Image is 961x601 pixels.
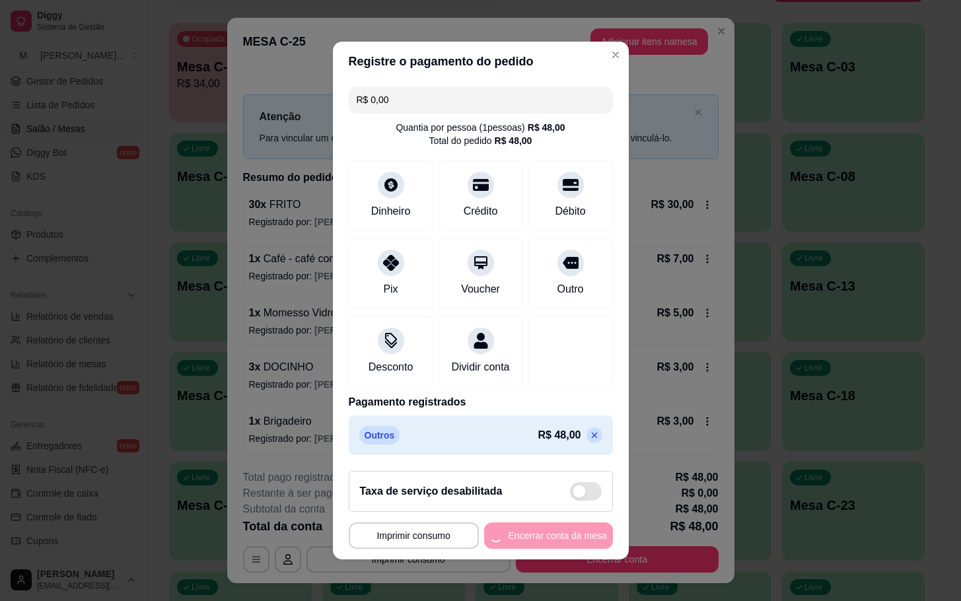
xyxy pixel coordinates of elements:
p: Outros [359,426,400,444]
div: Dinheiro [371,203,411,219]
div: Outro [557,281,583,297]
div: Crédito [464,203,498,219]
div: Quantia por pessoa ( 1 pessoas) [396,121,565,134]
div: Voucher [461,281,500,297]
p: Pagamento registrados [349,394,613,410]
header: Registre o pagamento do pedido [333,42,629,81]
button: Imprimir consumo [349,522,479,549]
div: R$ 48,00 [495,134,532,147]
input: Ex.: hambúrguer de cordeiro [357,87,605,113]
div: Débito [555,203,585,219]
div: Desconto [369,359,413,375]
div: Total do pedido [429,134,532,147]
p: R$ 48,00 [538,427,581,443]
div: Dividir conta [451,359,509,375]
h2: Taxa de serviço desabilitada [360,483,503,499]
button: Close [605,44,626,65]
div: Pix [383,281,398,297]
div: R$ 48,00 [528,121,565,134]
